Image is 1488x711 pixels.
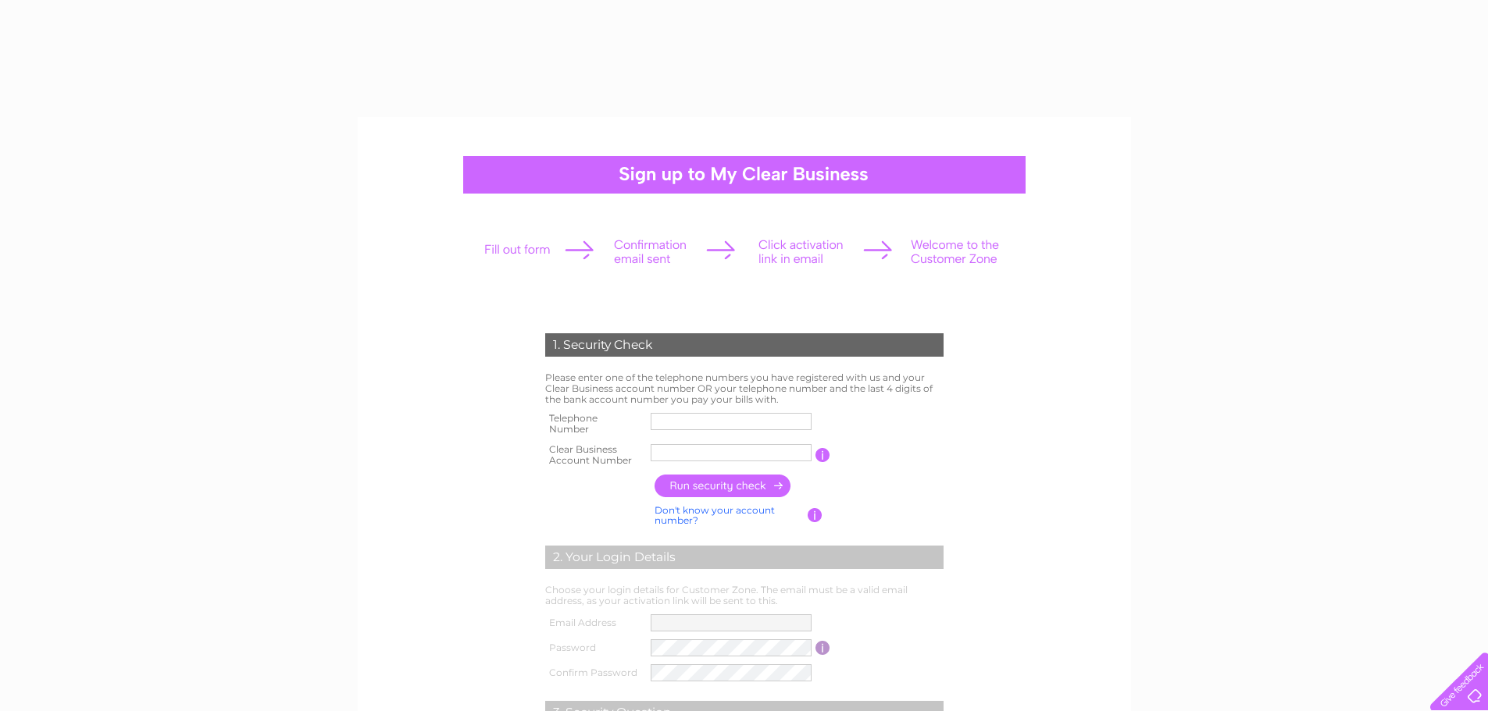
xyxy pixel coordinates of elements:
td: Please enter one of the telephone numbers you have registered with us and your Clear Business acc... [541,368,947,408]
input: Information [808,508,823,522]
th: Confirm Password [541,660,648,685]
td: Choose your login details for Customer Zone. The email must be a valid email address, as your act... [541,581,947,610]
th: Clear Business Account Number [541,439,648,471]
input: Information [815,448,830,462]
div: 1. Security Check [545,333,944,357]
th: Password [541,635,648,660]
input: Information [815,641,830,655]
div: 2. Your Login Details [545,546,944,569]
a: Don't know your account number? [655,504,775,527]
th: Email Address [541,610,648,635]
th: Telephone Number [541,408,648,439]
